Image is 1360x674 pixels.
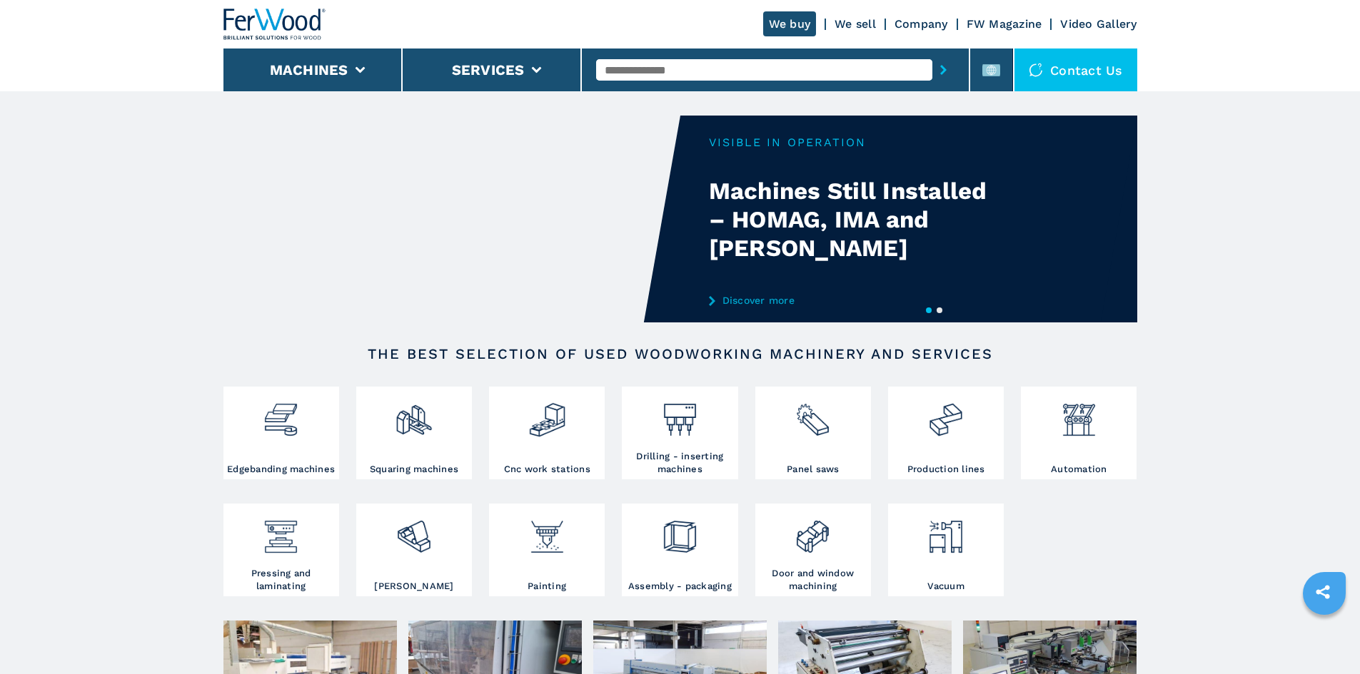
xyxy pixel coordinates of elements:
a: Discover more [709,295,989,306]
h3: Panel saws [787,463,840,476]
a: Vacuum [888,504,1004,596]
iframe: Chat [1299,610,1349,663]
button: Services [452,61,525,78]
img: linee_di_produzione_2.png [927,390,964,439]
div: Contact us [1014,48,1137,91]
h2: The best selection of used woodworking machinery and services [269,345,1092,362]
a: Door and window machining [755,504,871,596]
img: Ferwood [223,9,326,40]
h3: Vacuum [927,580,964,593]
button: submit-button [932,53,954,86]
h3: Automation [1051,463,1107,476]
a: Video Gallery [1060,17,1137,31]
h3: Squaring machines [370,463,458,476]
img: foratrici_inseritrici_2.png [661,390,699,439]
a: Cnc work stations [489,387,605,479]
h3: Door and window machining [759,567,867,593]
h3: Edgebanding machines [227,463,335,476]
h3: Cnc work stations [504,463,590,476]
img: levigatrici_2.png [395,507,433,556]
h3: Pressing and laminating [227,567,336,593]
a: Assembly - packaging [622,504,737,596]
button: Machines [270,61,348,78]
img: pressa-strettoia.png [262,507,300,556]
a: Company [895,17,948,31]
button: 2 [937,307,942,313]
img: centro_di_lavoro_cnc_2.png [528,390,566,439]
img: verniciatura_1.png [528,507,566,556]
h3: Drilling - inserting machines [625,450,734,476]
img: bordatrici_1.png [262,390,300,439]
a: Drilling - inserting machines [622,387,737,479]
a: Squaring machines [356,387,472,479]
button: 1 [926,307,932,313]
a: We sell [835,17,876,31]
a: Panel saws [755,387,871,479]
img: automazione.png [1060,390,1098,439]
a: We buy [763,11,817,36]
h3: [PERSON_NAME] [374,580,453,593]
a: FW Magazine [967,17,1042,31]
video: Your browser does not support the video tag. [223,116,680,322]
img: Contact us [1029,63,1043,77]
h3: Painting [528,580,566,593]
a: Edgebanding machines [223,387,339,479]
h3: Assembly - packaging [628,580,732,593]
a: sharethis [1305,574,1341,610]
a: Automation [1021,387,1137,479]
img: aspirazione_1.png [927,507,964,556]
a: Pressing and laminating [223,504,339,596]
a: [PERSON_NAME] [356,504,472,596]
img: sezionatrici_2.png [794,390,832,439]
a: Production lines [888,387,1004,479]
a: Painting [489,504,605,596]
img: montaggio_imballaggio_2.png [661,507,699,556]
h3: Production lines [907,463,985,476]
img: lavorazione_porte_finestre_2.png [794,507,832,556]
img: squadratrici_2.png [395,390,433,439]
